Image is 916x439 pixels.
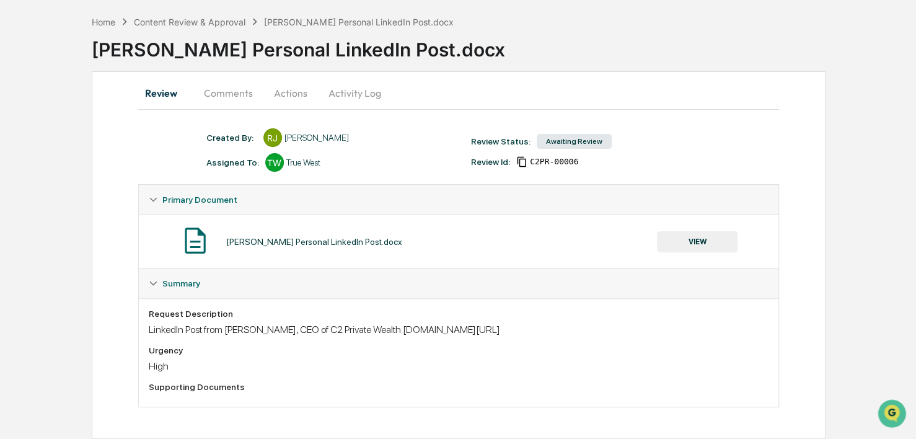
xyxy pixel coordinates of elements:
div: Request Description [149,309,769,319]
div: secondary tabs example [138,78,780,108]
div: Awaiting Review [537,134,612,149]
div: Review Status: [471,136,531,146]
div: We're available if you need us! [42,107,157,117]
div: 🔎 [12,181,22,191]
div: Content Review & Approval [134,17,245,27]
div: 🖐️ [12,157,22,167]
div: RJ [263,128,282,147]
span: Attestations [102,156,154,169]
a: 🔎Data Lookup [7,175,83,197]
span: 27432e43-8492-4d0f-8804-518ced1c97ac [530,157,578,167]
div: [PERSON_NAME] Personal LinkedIn Post.docx [92,29,916,61]
span: Summary [162,278,200,288]
div: Created By: ‎ ‎ [206,133,257,143]
div: TW [265,153,284,172]
div: Home [92,17,115,27]
div: Supporting Documents [149,382,769,392]
div: Summary [139,268,779,298]
button: Activity Log [319,78,391,108]
button: Actions [263,78,319,108]
button: Review [138,78,194,108]
div: Urgency [149,345,769,355]
div: True West [286,157,320,167]
span: Data Lookup [25,180,78,192]
div: Review Id: [471,157,510,167]
p: How can we help? [12,26,226,46]
div: Assigned To: [206,157,259,167]
a: 🗄️Attestations [85,151,159,174]
img: 1746055101610-c473b297-6a78-478c-a979-82029cc54cd1 [12,95,35,117]
div: Primary Document [139,185,779,215]
img: Document Icon [180,225,211,256]
div: Start new chat [42,95,203,107]
button: Start new chat [211,99,226,113]
div: [PERSON_NAME] Personal LinkedIn Post.docx [264,17,453,27]
span: Preclearance [25,156,80,169]
span: Primary Document [162,195,237,205]
button: VIEW [657,231,738,252]
div: 🗄️ [90,157,100,167]
div: [PERSON_NAME] Personal LinkedIn Post.docx [226,237,402,247]
span: Pylon [123,210,150,219]
div: High [149,360,769,372]
button: Comments [194,78,263,108]
a: Powered byPylon [87,210,150,219]
div: [PERSON_NAME] [284,133,349,143]
div: LinkedIn Post from [PERSON_NAME], CEO of C2 Private Wealth [DOMAIN_NAME][URL] [149,324,769,335]
div: Primary Document [139,215,779,268]
div: Summary [139,298,779,407]
a: 🖐️Preclearance [7,151,85,174]
iframe: Open customer support [876,398,910,432]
